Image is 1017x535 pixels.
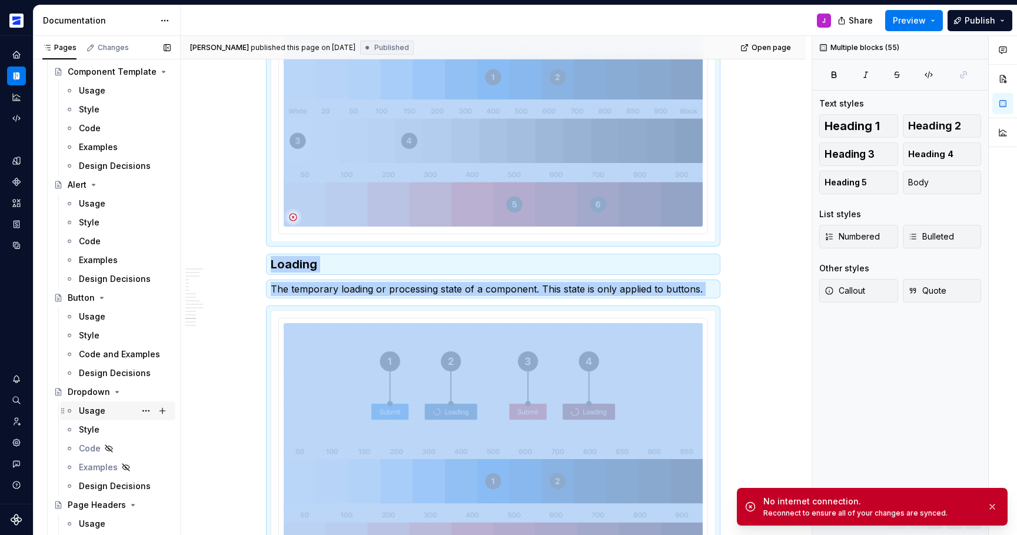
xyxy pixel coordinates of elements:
div: Component Template [68,66,157,78]
div: Page Headers [68,499,126,511]
div: Dropdown [68,386,110,398]
button: Heading 3 [819,142,898,166]
div: Usage [79,405,105,417]
a: Style [60,100,175,119]
span: Published [374,43,409,52]
a: Style [60,213,175,232]
div: Design Decisions [79,273,151,285]
div: Design Decisions [79,480,151,492]
div: Style [79,217,99,228]
a: Examples [60,251,175,270]
div: Pages [42,43,77,52]
div: Design Decisions [79,367,151,379]
a: Page Headers [49,496,175,514]
a: Examples [60,458,175,477]
div: Other styles [819,262,869,274]
div: Alert [68,179,87,191]
svg: Supernova Logo [11,514,22,526]
a: Design Decisions [60,157,175,175]
span: Bulleted [908,231,954,242]
a: Home [7,45,26,64]
button: Callout [819,279,898,303]
div: Documentation [43,15,154,26]
span: Open page [752,43,791,52]
button: Share [832,10,880,31]
p: The temporary loading or processing state of a component. This state is only applied to buttons. [271,282,716,296]
button: Bulleted [903,225,982,248]
a: Documentation [7,67,26,85]
a: Design tokens [7,151,26,170]
a: Usage [60,194,175,213]
span: Share [849,15,873,26]
a: Design Decisions [60,364,175,383]
div: Style [79,104,99,115]
button: Notifications [7,370,26,388]
div: List styles [819,208,861,220]
div: Usage [79,311,105,323]
a: Code and Examples [60,345,175,364]
a: Code [60,119,175,138]
div: Examples [79,141,118,153]
a: Examples [60,138,175,157]
button: Numbered [819,225,898,248]
span: Numbered [825,231,880,242]
div: Examples [79,461,118,473]
button: Contact support [7,454,26,473]
div: Invite team [7,412,26,431]
span: Quote [908,285,946,297]
a: Style [60,420,175,439]
button: Heading 2 [903,114,982,138]
a: Open page [737,39,796,56]
a: Code [60,232,175,251]
a: Components [7,172,26,191]
a: Style [60,326,175,345]
div: Style [79,424,99,436]
button: Search ⌘K [7,391,26,410]
div: published this page on [DATE] [251,43,355,52]
span: Heading 3 [825,148,875,160]
a: Usage [60,514,175,533]
span: Heading 1 [825,120,880,132]
div: Usage [79,198,105,210]
div: Style [79,330,99,341]
div: Button [68,292,95,304]
span: Body [908,177,929,188]
a: Code [60,439,175,458]
a: Component Template [49,62,175,81]
a: Usage [60,307,175,326]
span: [PERSON_NAME] [190,43,249,52]
div: Usage [79,518,105,530]
a: Usage [60,81,175,100]
div: Design Decisions [79,160,151,172]
h3: Loading [271,256,716,273]
div: Text styles [819,98,864,109]
a: Storybook stories [7,215,26,234]
span: Heading 5 [825,177,867,188]
a: Analytics [7,88,26,107]
div: Code [79,443,101,454]
span: Callout [825,285,865,297]
div: J [822,16,826,25]
a: Data sources [7,236,26,255]
a: Assets [7,194,26,212]
button: Heading 5 [819,171,898,194]
div: Code [79,235,101,247]
a: Dropdown [49,383,175,401]
a: Code automation [7,109,26,128]
button: Publish [948,10,1012,31]
a: Settings [7,433,26,452]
